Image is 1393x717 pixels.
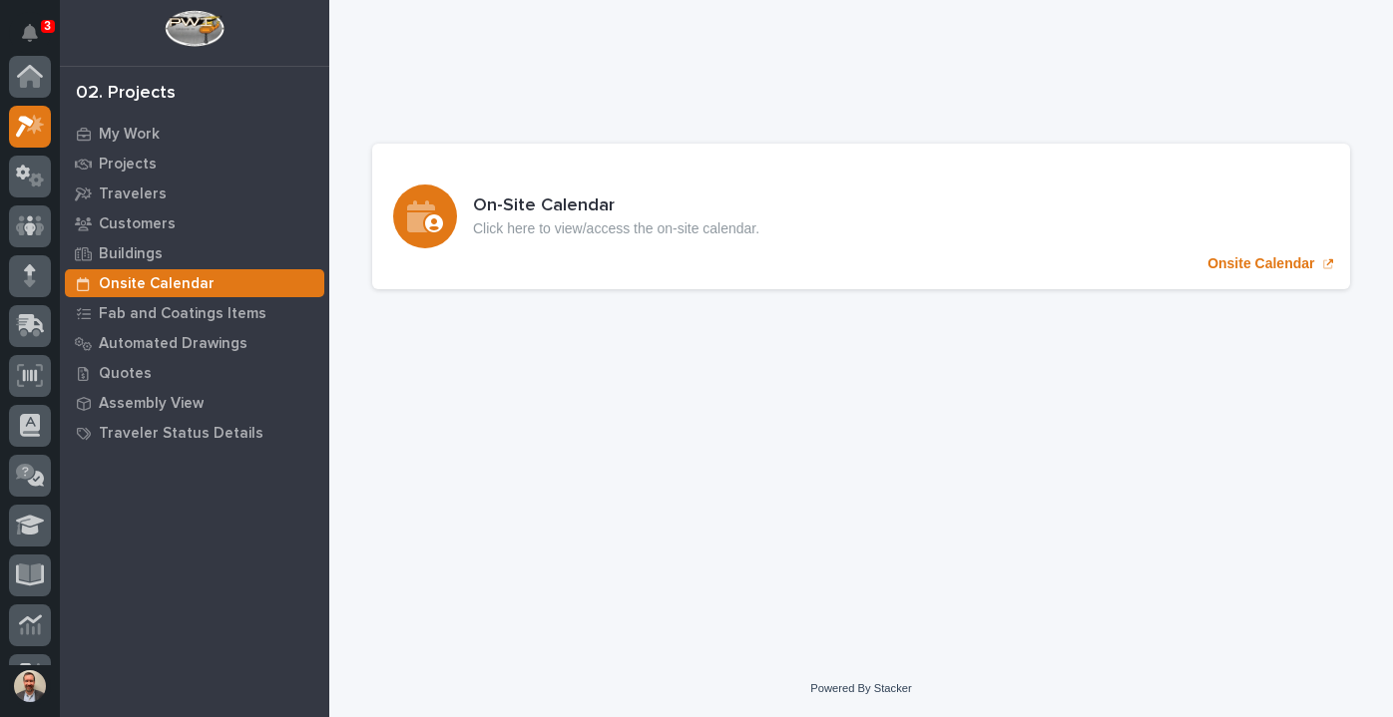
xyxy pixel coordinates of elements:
a: My Work [60,119,329,149]
div: Notifications3 [25,24,51,56]
p: Projects [99,156,157,174]
a: Projects [60,149,329,179]
p: Click here to view/access the on-site calendar. [473,220,759,237]
p: Buildings [99,245,163,263]
a: Customers [60,208,329,238]
p: Assembly View [99,395,204,413]
p: Onsite Calendar [99,275,215,293]
a: Onsite Calendar [60,268,329,298]
img: Workspace Logo [165,10,224,47]
a: Powered By Stacker [810,682,911,694]
a: Quotes [60,358,329,388]
h3: On-Site Calendar [473,195,759,217]
button: users-avatar [9,665,51,707]
p: Onsite Calendar [1207,255,1314,272]
p: Quotes [99,365,152,383]
a: Onsite Calendar [372,144,1350,289]
p: Automated Drawings [99,335,247,353]
p: My Work [99,126,160,144]
p: Travelers [99,185,167,203]
p: Customers [99,215,176,233]
a: Fab and Coatings Items [60,298,329,328]
a: Traveler Status Details [60,418,329,448]
button: Notifications [9,12,51,54]
a: Buildings [60,238,329,268]
a: Automated Drawings [60,328,329,358]
p: 3 [44,19,51,33]
p: Fab and Coatings Items [99,305,266,323]
a: Travelers [60,179,329,208]
a: Assembly View [60,388,329,418]
p: Traveler Status Details [99,425,263,443]
div: 02. Projects [76,83,176,105]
